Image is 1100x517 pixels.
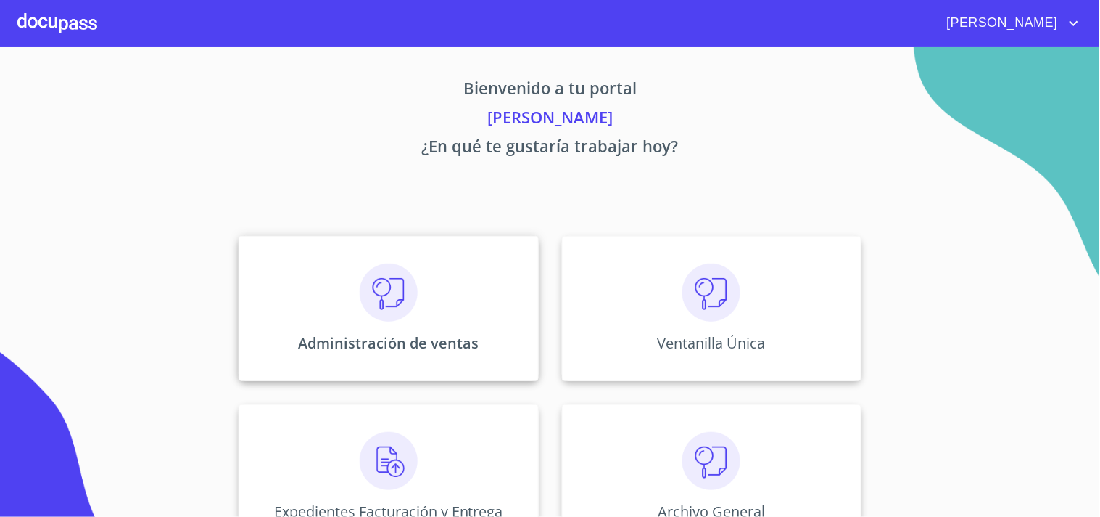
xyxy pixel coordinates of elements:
[682,432,740,490] img: consulta.png
[360,432,418,490] img: carga.png
[298,333,479,353] p: Administración de ventas
[936,12,1065,35] span: [PERSON_NAME]
[104,134,997,163] p: ¿En qué te gustaría trabajar hoy?
[104,76,997,105] p: Bienvenido a tu portal
[360,264,418,322] img: consulta.png
[936,12,1083,35] button: account of current user
[658,333,766,353] p: Ventanilla Única
[104,105,997,134] p: [PERSON_NAME]
[682,264,740,322] img: consulta.png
